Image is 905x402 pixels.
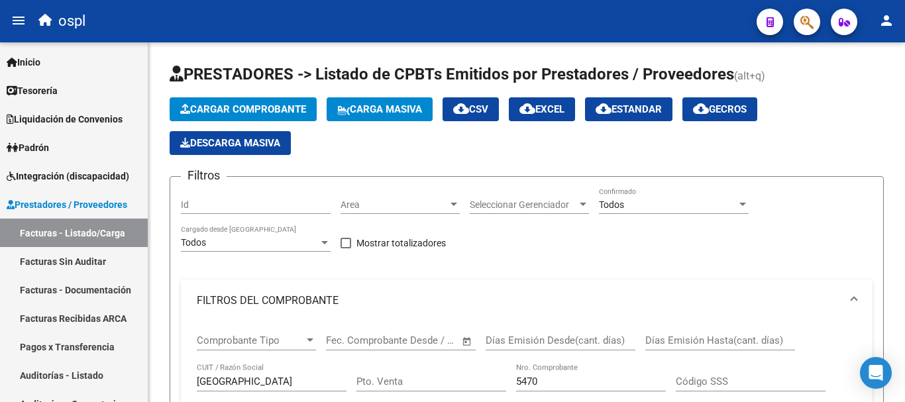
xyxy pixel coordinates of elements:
span: Gecros [693,103,747,115]
input: Fecha inicio [326,334,380,346]
span: CSV [453,103,488,115]
span: Descarga Masiva [180,137,280,149]
h3: Filtros [181,166,227,185]
span: EXCEL [519,103,564,115]
input: Fecha fin [392,334,456,346]
button: EXCEL [509,97,575,121]
button: Cargar Comprobante [170,97,317,121]
mat-icon: cloud_download [453,101,469,117]
span: Padrón [7,140,49,155]
button: Carga Masiva [327,97,433,121]
span: Seleccionar Gerenciador [470,199,577,211]
span: Carga Masiva [337,103,422,115]
span: Liquidación de Convenios [7,112,123,126]
div: Open Intercom Messenger [860,357,892,389]
span: Estandar [596,103,662,115]
span: Mostrar totalizadores [356,235,446,251]
span: Tesorería [7,83,58,98]
button: Estandar [585,97,672,121]
app-download-masive: Descarga masiva de comprobantes (adjuntos) [170,131,291,155]
span: Inicio [7,55,40,70]
mat-icon: cloud_download [519,101,535,117]
span: Area [341,199,448,211]
mat-panel-title: FILTROS DEL COMPROBANTE [197,293,841,308]
span: PRESTADORES -> Listado de CPBTs Emitidos por Prestadores / Proveedores [170,65,734,83]
mat-icon: menu [11,13,27,28]
span: (alt+q) [734,70,765,82]
button: Open calendar [460,334,475,349]
span: Cargar Comprobante [180,103,306,115]
mat-icon: cloud_download [693,101,709,117]
span: Comprobante Tipo [197,334,304,346]
mat-icon: cloud_download [596,101,612,117]
span: Integración (discapacidad) [7,169,129,183]
button: Gecros [682,97,757,121]
span: Prestadores / Proveedores [7,197,127,212]
span: Todos [181,237,206,248]
mat-icon: person [878,13,894,28]
span: ospl [58,7,85,36]
button: CSV [443,97,499,121]
span: Todos [599,199,624,210]
mat-expansion-panel-header: FILTROS DEL COMPROBANTE [181,279,873,322]
button: Descarga Masiva [170,131,291,155]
